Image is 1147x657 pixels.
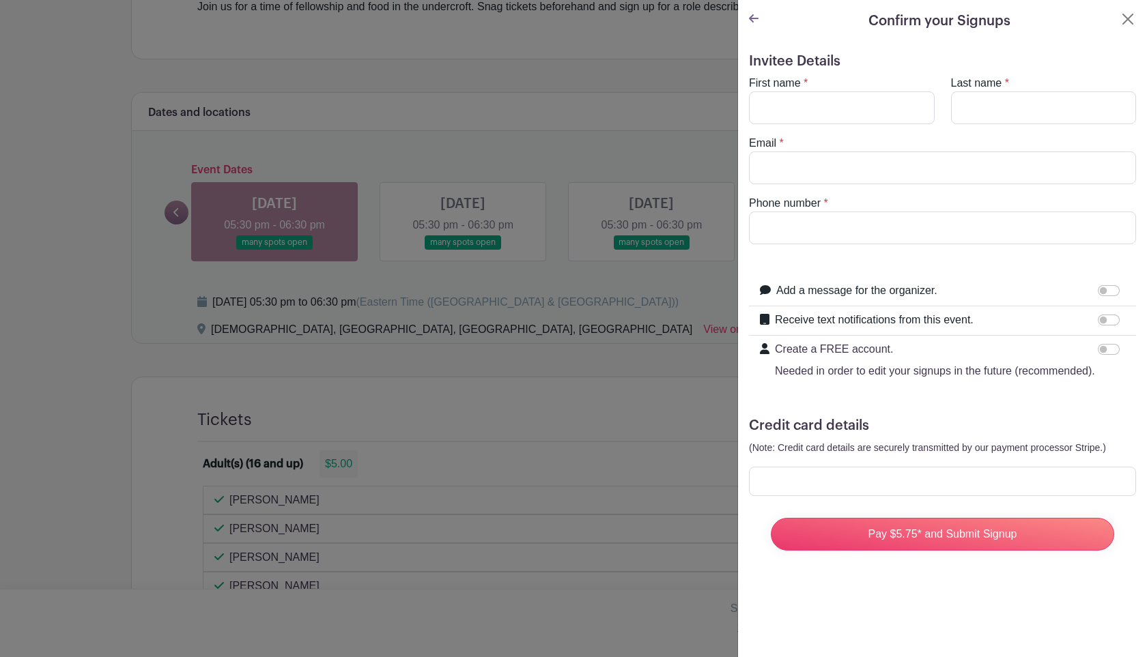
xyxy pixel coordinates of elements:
[758,475,1127,488] iframe: Secure payment input frame
[749,442,1106,453] small: (Note: Credit card details are securely transmitted by our payment processor Stripe.)
[749,135,776,151] label: Email
[775,363,1095,379] p: Needed in order to edit your signups in the future (recommended).
[1120,11,1136,27] button: Close
[776,282,937,299] label: Add a message for the organizer.
[749,75,801,91] label: First name
[868,11,1010,31] h5: Confirm your Signups
[771,518,1114,551] input: Pay $5.75* and Submit Signup
[749,418,1136,434] h5: Credit card details
[951,75,1002,91] label: Last name
[775,312,974,328] label: Receive text notifications from this event.
[749,195,821,211] label: Phone number
[749,53,1136,70] h5: Invitee Details
[775,341,1095,357] p: Create a FREE account.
